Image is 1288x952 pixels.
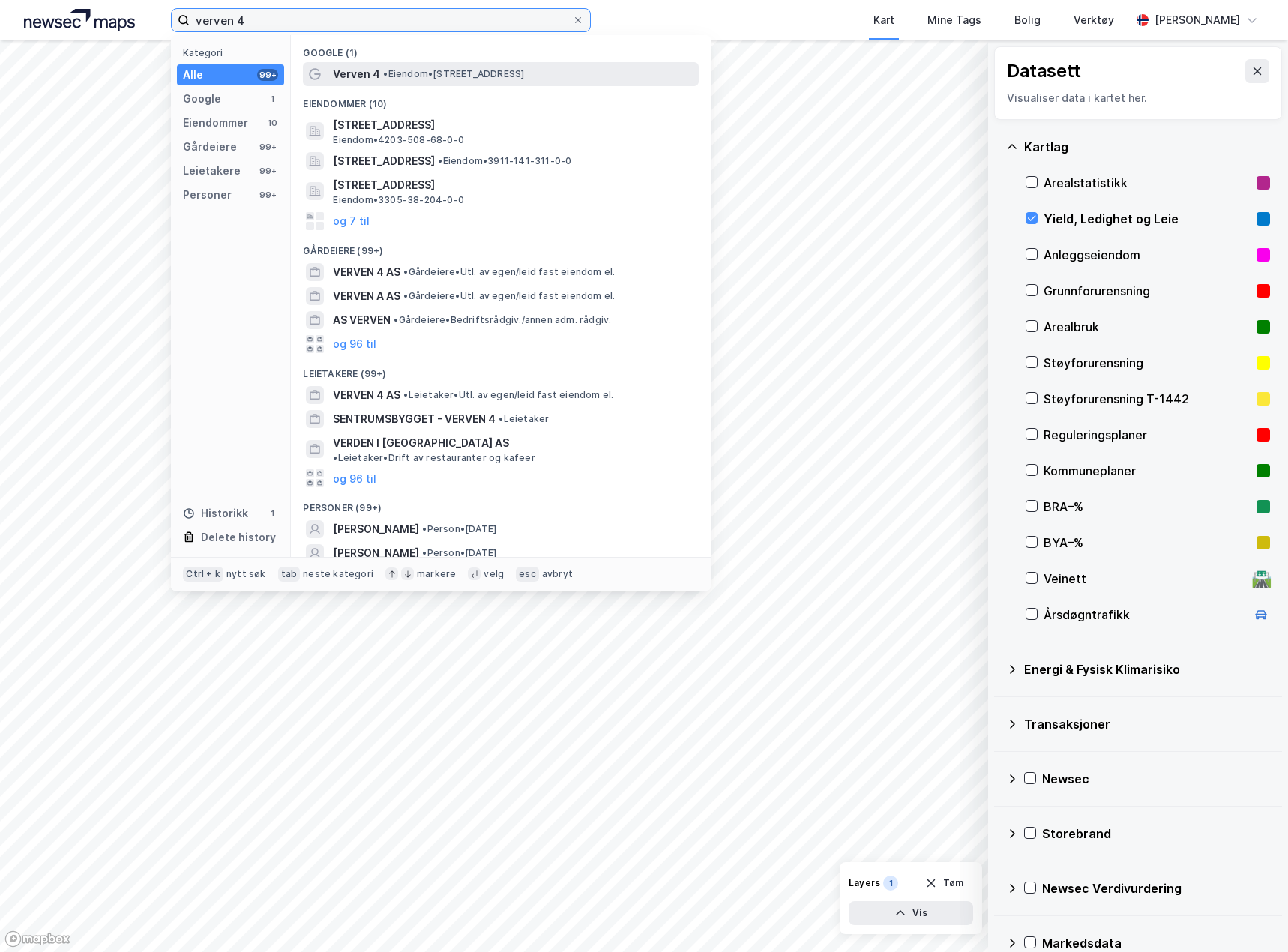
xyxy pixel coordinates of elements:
div: Grunnforurensning [1044,282,1251,300]
div: Kategori [183,47,284,58]
div: Visualiser data i kartet her. [1007,89,1269,107]
div: Yield, Ledighet og Leie [1044,210,1251,228]
span: VERVEN 4 AS [333,263,400,281]
div: Personer (99+) [291,490,711,517]
span: Person • [DATE] [422,547,496,559]
div: Bolig [1014,11,1041,29]
div: Datasett [1007,59,1081,83]
div: Gårdeiere (99+) [291,233,711,260]
span: [STREET_ADDRESS] [333,176,693,194]
div: Personer [183,186,232,204]
div: 99+ [257,141,278,153]
button: og 96 til [333,335,376,353]
button: Vis [849,901,973,925]
div: velg [484,568,504,580]
div: Mine Tags [927,11,981,29]
span: Verven 4 [333,65,380,83]
div: Delete history [201,528,276,546]
span: SENTRUMSBYGGET - VERVEN 4 [333,410,496,428]
div: Kart [873,11,894,29]
div: Reguleringsplaner [1044,426,1251,444]
button: og 96 til [333,469,376,487]
span: • [333,452,337,463]
span: Leietaker [499,413,549,425]
span: [PERSON_NAME] [333,544,419,562]
div: Eiendommer (10) [291,86,711,113]
span: VERDEN I [GEOGRAPHIC_DATA] AS [333,434,509,452]
div: Kartlag [1024,138,1270,156]
div: Eiendommer [183,114,248,132]
span: Gårdeiere • Bedriftsrådgiv./annen adm. rådgiv. [394,314,611,326]
button: Tøm [915,871,973,895]
span: Gårdeiere • Utl. av egen/leid fast eiendom el. [403,266,615,278]
button: og 7 til [333,212,370,230]
div: Arealbruk [1044,318,1251,336]
div: Energi & Fysisk Klimarisiko [1024,660,1270,678]
span: • [403,389,408,400]
span: [STREET_ADDRESS] [333,116,693,134]
span: Leietaker • Utl. av egen/leid fast eiendom el. [403,389,613,401]
span: VERVEN A AS [333,287,400,305]
div: esc [516,567,539,582]
div: Markedsdata [1042,934,1270,952]
span: • [403,266,408,277]
div: Kommuneplaner [1044,462,1251,480]
div: Newsec Verdivurdering [1042,879,1270,897]
div: Storebrand [1042,825,1270,843]
div: Støyforurensning T-1442 [1044,390,1251,408]
div: 99+ [257,189,278,201]
span: • [422,547,427,558]
div: 1 [883,876,898,891]
div: Transaksjoner [1024,715,1270,733]
input: Søk på adresse, matrikkel, gårdeiere, leietakere eller personer [190,9,572,31]
div: Kontrollprogram for chat [1213,880,1288,952]
span: • [438,155,442,166]
span: [PERSON_NAME] [333,520,419,538]
span: Leietaker • Drift av restauranter og kafeer [333,452,535,464]
div: 1 [266,507,278,519]
span: Eiendom • 3305-38-204-0-0 [333,194,464,206]
span: • [394,314,398,325]
div: Gårdeiere [183,138,237,156]
div: Layers [849,877,880,889]
div: 99+ [257,165,278,177]
div: Støyforurensning [1044,354,1251,372]
span: Eiendom • [STREET_ADDRESS] [383,68,524,80]
div: BRA–% [1044,498,1251,516]
div: Historikk [183,504,248,522]
div: Anleggseiendom [1044,246,1251,264]
div: Verktøy [1074,11,1114,29]
div: 99+ [257,69,278,81]
div: Ctrl + k [183,567,223,582]
div: Newsec [1042,770,1270,788]
div: Google [183,90,221,108]
div: BYA–% [1044,534,1251,552]
span: [STREET_ADDRESS] [333,152,435,170]
span: • [499,413,503,424]
div: 10 [266,117,278,129]
span: Person • [DATE] [422,523,496,535]
div: [PERSON_NAME] [1155,11,1240,29]
div: markere [417,568,456,580]
span: • [403,290,408,301]
div: Årsdøgntrafikk [1044,606,1246,624]
div: Veinett [1044,570,1246,588]
div: avbryt [542,568,573,580]
div: tab [278,567,301,582]
div: 🛣️ [1251,569,1272,588]
span: Gårdeiere • Utl. av egen/leid fast eiendom el. [403,290,615,302]
span: Eiendom • 4203-508-68-0-0 [333,134,464,146]
div: Leietakere (99+) [291,356,711,383]
div: Alle [183,66,203,84]
span: • [422,523,427,534]
div: neste kategori [303,568,373,580]
div: nytt søk [226,568,266,580]
div: 1 [266,93,278,105]
span: Eiendom • 3911-141-311-0-0 [438,155,571,167]
iframe: Chat Widget [1213,880,1288,952]
span: • [383,68,388,79]
img: logo.a4113a55bc3d86da70a041830d287a7e.svg [24,9,135,31]
a: Mapbox homepage [4,930,70,948]
span: VERVEN 4 AS [333,386,400,404]
span: AS VERVEN [333,311,391,329]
